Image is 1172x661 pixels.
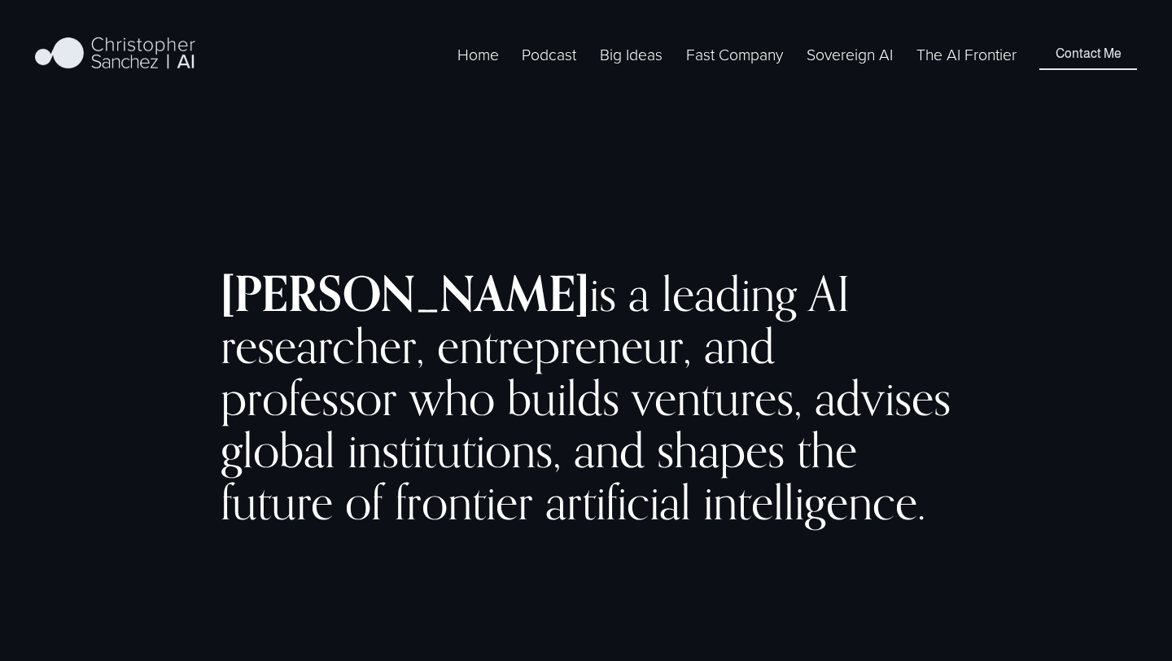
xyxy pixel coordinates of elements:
a: Podcast [522,42,576,67]
span: Big Ideas [600,43,663,65]
a: The AI Frontier [916,42,1017,67]
a: Contact Me [1039,38,1136,69]
h2: is a leading AI researcher, entrepreneur, and professor who builds ventures, advises global insti... [221,268,952,528]
a: folder dropdown [600,42,663,67]
a: Sovereign AI [807,42,893,67]
a: Home [457,42,499,67]
a: folder dropdown [686,42,783,67]
img: Christopher Sanchez | AI [35,34,195,75]
span: Fast Company [686,43,783,65]
strong: [PERSON_NAME] [221,264,589,323]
